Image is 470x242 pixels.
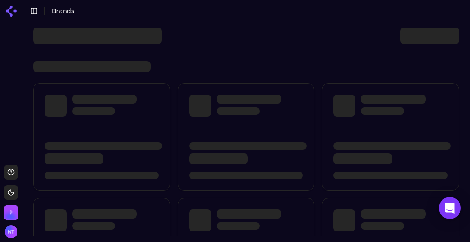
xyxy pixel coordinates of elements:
[4,205,18,220] img: Perrill
[52,7,74,15] span: Brands
[439,197,461,219] div: Open Intercom Messenger
[52,6,444,16] nav: breadcrumb
[5,225,17,238] button: Open user button
[4,205,18,220] button: Open organization switcher
[5,225,17,238] img: Nate Tower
